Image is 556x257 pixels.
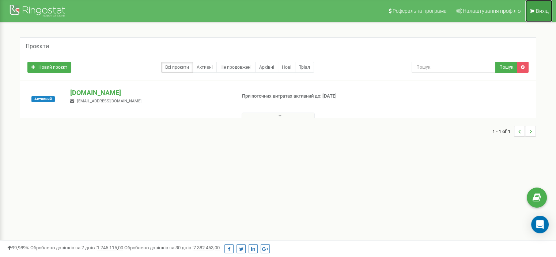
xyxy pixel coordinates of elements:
[255,62,278,73] a: Архівні
[161,62,193,73] a: Всі проєкти
[531,216,549,233] div: Open Intercom Messenger
[216,62,256,73] a: Не продовжені
[31,96,55,102] span: Активний
[193,62,217,73] a: Активні
[30,245,123,250] span: Оброблено дзвінків за 7 днів :
[27,62,71,73] a: Новий проєкт
[495,62,517,73] button: Пошук
[536,8,549,14] span: Вихід
[278,62,295,73] a: Нові
[77,99,141,103] span: [EMAIL_ADDRESS][DOMAIN_NAME]
[26,43,49,50] h5: Проєкти
[97,245,123,250] u: 1 745 115,00
[124,245,220,250] span: Оброблено дзвінків за 30 днів :
[70,88,230,98] p: [DOMAIN_NAME]
[492,118,536,144] nav: ...
[393,8,447,14] span: Реферальна програма
[295,62,314,73] a: Тріал
[7,245,29,250] span: 99,989%
[492,126,514,137] span: 1 - 1 of 1
[412,62,496,73] input: Пошук
[242,93,359,100] p: При поточних витратах активний до: [DATE]
[193,245,220,250] u: 7 382 453,00
[463,8,521,14] span: Налаштування профілю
